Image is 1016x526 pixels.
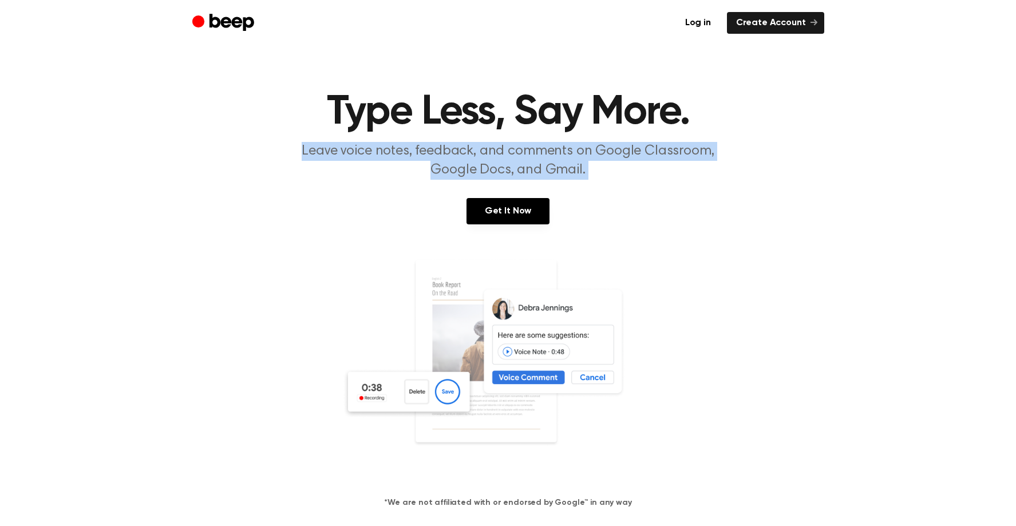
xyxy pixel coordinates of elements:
[215,92,801,133] h1: Type Less, Say More.
[14,497,1002,509] h4: *We are not affiliated with or endorsed by Google™ in any way
[342,259,674,478] img: Voice Comments on Docs and Recording Widget
[192,12,257,34] a: Beep
[467,198,549,224] a: Get It Now
[727,12,824,34] a: Create Account
[676,12,720,34] a: Log in
[288,142,728,180] p: Leave voice notes, feedback, and comments on Google Classroom, Google Docs, and Gmail.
